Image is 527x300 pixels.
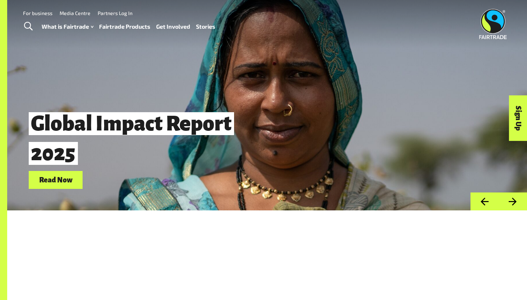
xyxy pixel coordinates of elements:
a: Toggle Search [19,18,37,35]
a: Stories [196,22,215,32]
a: For business [23,10,52,16]
button: Next [499,192,527,211]
a: Read Now [29,171,83,189]
a: What is Fairtrade [42,22,93,32]
a: Partners Log In [98,10,132,16]
span: Global Impact Report 2025 [29,112,234,165]
img: Fairtrade Australia New Zealand logo [479,9,507,39]
a: Fairtrade Products [99,22,150,32]
a: Get Involved [156,22,190,32]
a: Media Centre [60,10,90,16]
button: Previous [470,192,499,211]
